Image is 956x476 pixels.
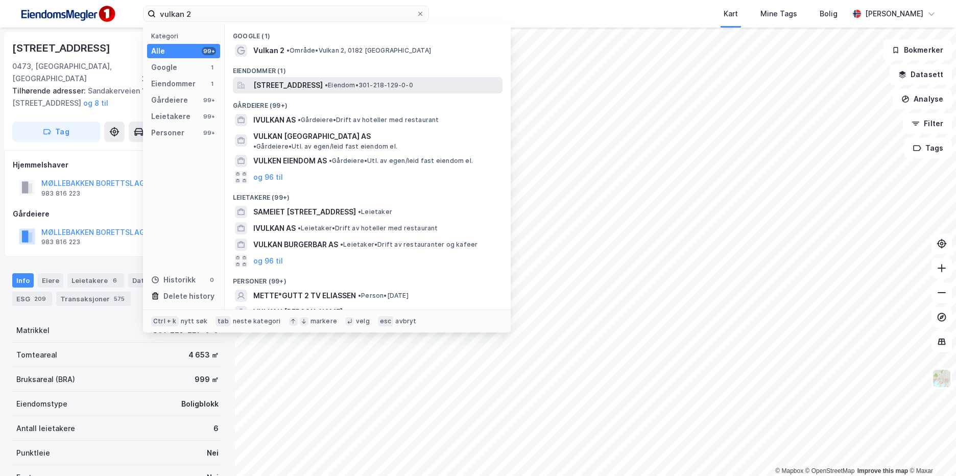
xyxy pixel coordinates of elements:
div: Sandakerveien 10h, [STREET_ADDRESS] [12,85,214,109]
div: Personer [151,127,184,139]
span: • [298,224,301,232]
button: Filter [903,113,952,134]
span: Gårdeiere • Utl. av egen/leid fast eiendom el. [329,157,473,165]
div: Hjemmelshaver [13,159,222,171]
div: 99+ [202,112,216,121]
span: Person • [DATE] [345,308,395,316]
div: Eiendomstype [16,398,67,410]
div: Punktleie [16,447,50,459]
div: Eiere [38,273,63,288]
div: Eiendommer (1) [225,59,511,77]
div: Kontrollprogram for chat [905,427,956,476]
div: Google (1) [225,24,511,42]
button: og 96 til [253,255,283,267]
div: 1 [208,63,216,72]
div: Datasett [128,273,166,288]
div: Boligblokk [181,398,219,410]
div: [PERSON_NAME] [865,8,923,20]
div: 999 ㎡ [195,373,219,386]
div: 575 [112,294,127,304]
button: Tags [904,138,952,158]
iframe: Chat Widget [905,427,956,476]
span: Område • Vulkan 2, 0182 [GEOGRAPHIC_DATA] [286,46,431,55]
span: [STREET_ADDRESS] [253,79,323,91]
a: OpenStreetMap [805,467,855,474]
span: • [329,157,332,164]
span: Person • [DATE] [358,292,409,300]
div: avbryt [395,317,416,325]
div: 209 [32,294,48,304]
div: esc [378,316,394,326]
div: 6 [213,422,219,435]
div: Kart [724,8,738,20]
div: nytt søk [181,317,208,325]
div: 4 653 ㎡ [188,349,219,361]
div: Gårdeiere [151,94,188,106]
a: Improve this map [857,467,908,474]
button: Tag [12,122,100,142]
div: 983 816 223 [41,189,80,198]
span: • [325,81,328,89]
span: Leietaker [358,208,392,216]
div: Personer (99+) [225,269,511,288]
span: • [286,46,290,54]
div: Leietakere [67,273,124,288]
span: Vulkan 2 [253,44,284,57]
div: Eiendommer [151,78,196,90]
div: Info [12,273,34,288]
div: 1 [208,80,216,88]
div: Ctrl + k [151,316,179,326]
button: og 96 til [253,171,283,183]
span: • [298,116,301,124]
span: VULKAN BURGERBAR AS [253,239,338,251]
div: 99+ [202,129,216,137]
span: Gårdeiere • Utl. av egen/leid fast eiendom el. [253,142,397,151]
div: velg [356,317,370,325]
div: Tomteareal [16,349,57,361]
span: Eiendom • 301-218-129-0-0 [325,81,413,89]
div: Mine Tags [760,8,797,20]
input: Søk på adresse, matrikkel, gårdeiere, leietakere eller personer [156,6,416,21]
div: [GEOGRAPHIC_DATA], 225/227 [142,60,223,85]
div: 0473, [GEOGRAPHIC_DATA], [GEOGRAPHIC_DATA] [12,60,142,85]
div: Nei [207,447,219,459]
div: Historikk [151,274,196,286]
span: Leietaker • Drift av hoteller med restaurant [298,224,438,232]
span: SAMEIET [STREET_ADDRESS] [253,206,356,218]
span: VULKAN [PERSON_NAME] [253,306,343,318]
button: Datasett [890,64,952,85]
div: 0 [208,276,216,284]
div: Leietakere (99+) [225,185,511,204]
img: Z [932,369,951,388]
div: tab [216,316,231,326]
div: Matrikkel [16,324,50,337]
div: Antall leietakere [16,422,75,435]
div: Bolig [820,8,838,20]
div: Gårdeiere (99+) [225,93,511,112]
div: Gårdeiere [13,208,222,220]
div: [STREET_ADDRESS] [12,40,112,56]
div: Delete history [163,290,214,302]
span: Gårdeiere • Drift av hoteller med restaurant [298,116,439,124]
span: • [253,142,256,150]
span: VULKAN [GEOGRAPHIC_DATA] AS [253,130,371,142]
span: • [345,308,348,316]
img: F4PB6Px+NJ5v8B7XTbfpPpyloAAAAASUVORK5CYII= [16,3,118,26]
a: Mapbox [775,467,803,474]
span: VULKEN EIENDOM AS [253,155,327,167]
span: IVULKAN AS [253,114,296,126]
div: neste kategori [233,317,281,325]
span: Tilhørende adresser: [12,86,88,95]
span: Leietaker • Drift av restauranter og kafeer [340,241,477,249]
div: 99+ [202,47,216,55]
div: ESG [12,292,52,306]
div: 99+ [202,96,216,104]
button: Analyse [893,89,952,109]
button: Bokmerker [883,40,952,60]
div: markere [310,317,337,325]
div: Kategori [151,32,220,40]
div: Leietakere [151,110,190,123]
span: • [358,292,361,299]
div: Google [151,61,177,74]
div: Alle [151,45,165,57]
